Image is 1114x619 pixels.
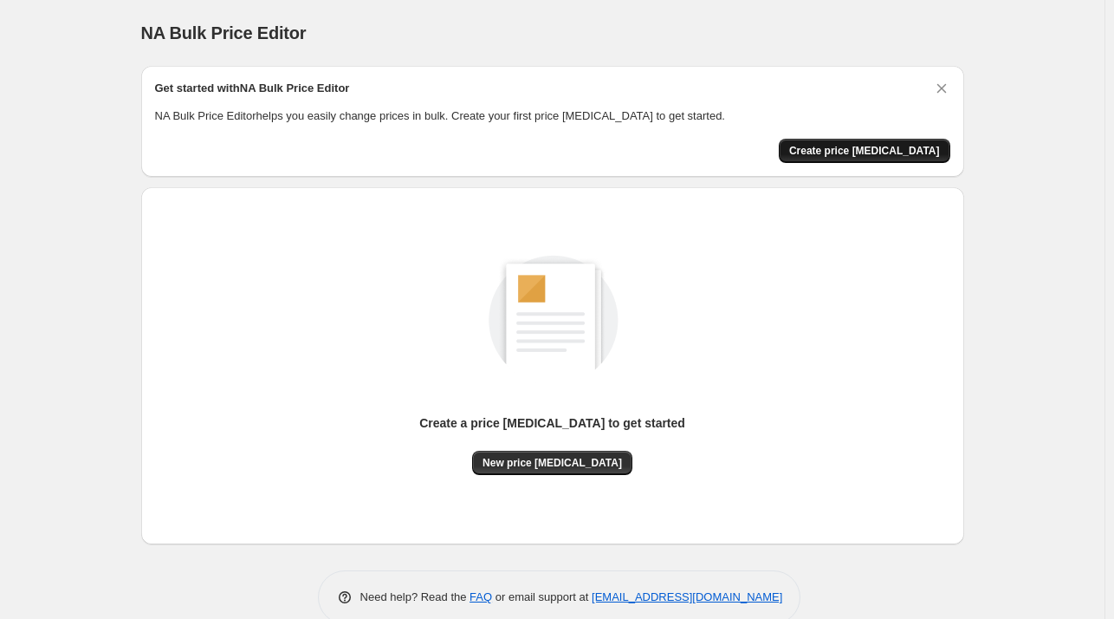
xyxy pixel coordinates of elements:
[933,80,950,97] button: Dismiss card
[492,590,592,603] span: or email support at
[155,80,350,97] h2: Get started with NA Bulk Price Editor
[470,590,492,603] a: FAQ
[155,108,950,125] p: NA Bulk Price Editor helps you easily change prices in bulk. Create your first price [MEDICAL_DAT...
[472,451,632,475] button: New price [MEDICAL_DATA]
[141,23,307,42] span: NA Bulk Price Editor
[483,456,622,470] span: New price [MEDICAL_DATA]
[592,590,782,603] a: [EMAIL_ADDRESS][DOMAIN_NAME]
[419,414,685,432] p: Create a price [MEDICAL_DATA] to get started
[789,144,940,158] span: Create price [MEDICAL_DATA]
[360,590,470,603] span: Need help? Read the
[779,139,950,163] button: Create price change job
